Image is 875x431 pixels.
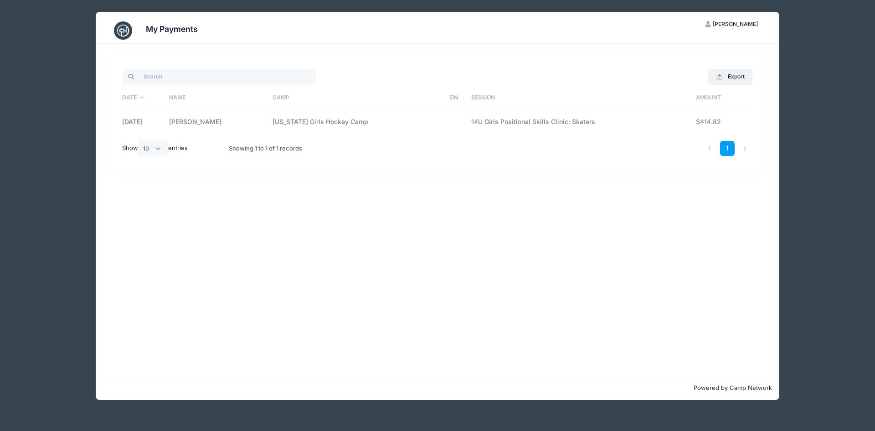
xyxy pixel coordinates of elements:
[467,86,692,110] th: Session: activate to sort column ascending
[268,110,445,134] td: [US_STATE] Girls Hockey Camp
[467,110,692,134] td: 14U Girls Positional Skills Clinic: Skaters
[720,141,735,156] a: 1
[708,69,752,84] button: Export
[114,21,132,40] img: CampNetwork
[122,69,316,84] input: Search
[165,86,268,110] th: Name: activate to sort column ascending
[138,140,168,156] select: Showentries
[122,110,165,134] td: [DATE]
[445,86,467,110] th: EIN: activate to sort column ascending
[691,86,749,110] th: Amount: activate to sort column ascending
[103,384,772,393] p: Powered by Camp Network
[229,138,302,159] div: Showing 1 to 1 of 1 records
[122,140,188,156] label: Show entries
[713,21,758,27] span: [PERSON_NAME]
[698,16,766,32] button: [PERSON_NAME]
[268,86,445,110] th: Camp: activate to sort column ascending
[146,24,198,34] h3: My Payments
[122,86,165,110] th: Date: activate to sort column descending
[691,110,749,134] td: $414.82
[165,110,268,134] td: [PERSON_NAME]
